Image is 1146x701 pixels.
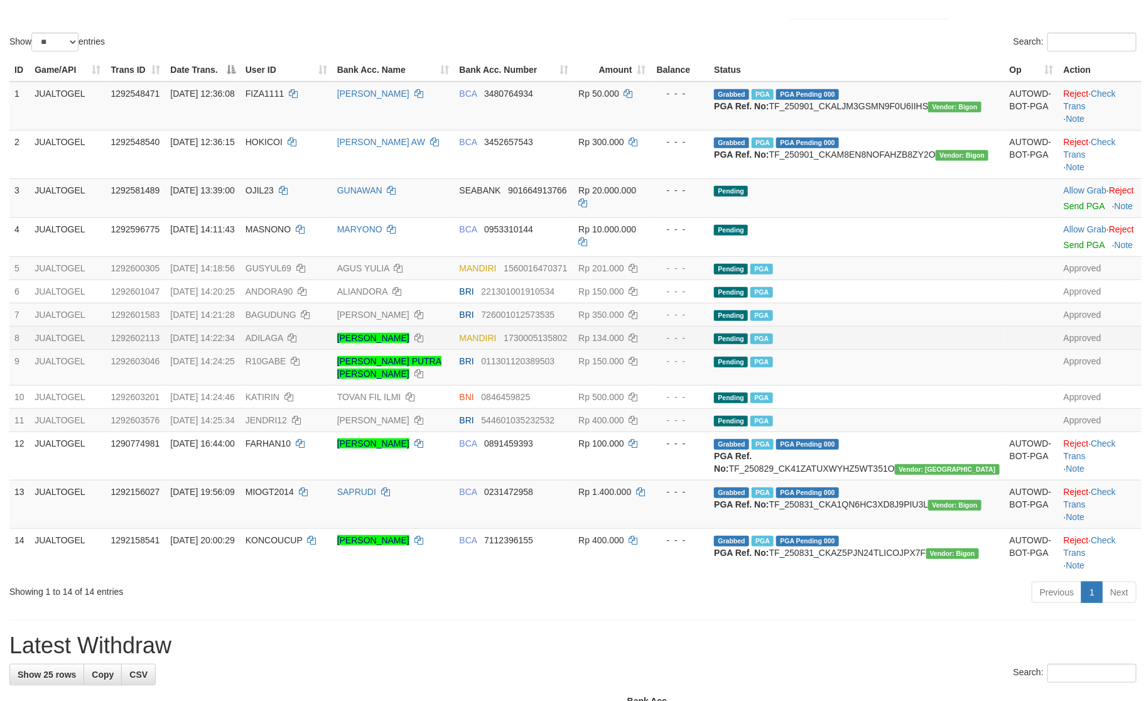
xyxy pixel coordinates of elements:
[246,263,291,273] span: GUSYUL69
[460,535,477,545] span: BCA
[578,415,624,425] span: Rp 400.000
[460,185,501,195] span: SEABANK
[1064,137,1116,160] a: Check Trans
[1064,535,1116,558] a: Check Trans
[246,333,283,343] span: ADILAGA
[573,58,651,82] th: Amount: activate to sort column ascending
[1059,256,1142,280] td: Approved
[656,87,705,100] div: - - -
[776,89,839,100] span: PGA Pending
[1059,349,1142,385] td: Approved
[1066,560,1085,570] a: Note
[482,392,531,402] span: Copy 0846459825 to clipboard
[656,437,705,450] div: - - -
[1064,535,1089,545] a: Reject
[504,333,567,343] span: Copy 1730005135802 to clipboard
[337,535,409,545] a: [PERSON_NAME]
[656,414,705,427] div: - - -
[714,149,769,160] b: PGA Ref. No:
[714,89,749,100] span: Grabbed
[1059,385,1142,408] td: Approved
[484,137,533,147] span: Copy 3452657543 to clipboard
[714,287,748,298] span: Pending
[656,285,705,298] div: - - -
[578,89,619,99] span: Rp 50.000
[460,333,497,343] span: MANDIRI
[9,178,30,217] td: 3
[895,464,1000,475] span: Vendor URL: https://checkout4.1velocity.biz
[170,137,234,147] span: [DATE] 12:36:15
[460,310,474,320] span: BRI
[460,89,477,99] span: BCA
[460,137,477,147] span: BCA
[111,185,159,195] span: 1292581489
[484,535,533,545] span: Copy 7112396155 to clipboard
[776,138,839,148] span: PGA Pending
[1059,280,1142,303] td: Approved
[714,225,748,236] span: Pending
[460,224,477,234] span: BCA
[246,310,296,320] span: BAGUDUNG
[1064,224,1106,234] a: Allow Grab
[30,130,105,178] td: JUALTOGEL
[714,536,749,546] span: Grabbed
[656,308,705,321] div: - - -
[714,357,748,367] span: Pending
[1064,89,1116,111] a: Check Trans
[578,535,624,545] span: Rp 400.000
[111,137,159,147] span: 1292548540
[936,150,988,161] span: Vendor URL: https://checkout31.1velocity.biz
[714,548,769,558] b: PGA Ref. No:
[709,480,1004,528] td: TF_250831_CKA1QN6HC3XD8J9PIU3L
[714,334,748,344] span: Pending
[460,415,474,425] span: BRI
[578,286,624,296] span: Rp 150.000
[714,487,749,498] span: Grabbed
[170,89,234,99] span: [DATE] 12:36:08
[1047,33,1137,52] input: Search:
[656,223,705,236] div: - - -
[9,217,30,256] td: 4
[578,137,624,147] span: Rp 300.000
[714,138,749,148] span: Grabbed
[1014,33,1137,52] label: Search:
[246,185,274,195] span: OJIL23
[656,534,705,546] div: - - -
[1005,432,1059,480] td: AUTOWD-BOT-PGA
[709,432,1004,480] td: TF_250829_CK41ZATUXWYHZ5WT351O
[1064,185,1109,195] span: ·
[709,130,1004,178] td: TF_250901_CKAM8EN8NOFAHZB8ZY2O
[111,224,159,234] span: 1292596775
[578,333,624,343] span: Rp 134.000
[750,393,772,403] span: PGA
[709,528,1004,577] td: TF_250831_CKAZ5PJN24TLICOJPX7F
[1059,408,1142,432] td: Approved
[1032,582,1082,603] a: Previous
[105,58,165,82] th: Trans ID: activate to sort column ascending
[750,310,772,321] span: PGA
[1059,130,1142,178] td: · ·
[460,487,477,497] span: BCA
[482,310,555,320] span: Copy 726001012573535 to clipboard
[714,101,769,111] b: PGA Ref. No:
[460,356,474,366] span: BRI
[30,178,105,217] td: JUALTOGEL
[1059,326,1142,349] td: Approved
[752,138,774,148] span: Marked by biranggota2
[1047,664,1137,683] input: Search:
[9,58,30,82] th: ID
[1005,58,1059,82] th: Op: activate to sort column ascending
[484,224,533,234] span: Copy 0953310144 to clipboard
[246,415,287,425] span: JENDRI12
[1066,162,1085,172] a: Note
[651,58,710,82] th: Balance
[460,263,497,273] span: MANDIRI
[337,137,425,147] a: [PERSON_NAME] AW
[578,438,624,448] span: Rp 100.000
[656,184,705,197] div: - - -
[750,287,772,298] span: PGA
[714,416,748,427] span: Pending
[752,536,774,546] span: Marked by biranggota2
[332,58,455,82] th: Bank Acc. Name: activate to sort column ascending
[776,439,839,450] span: PGA Pending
